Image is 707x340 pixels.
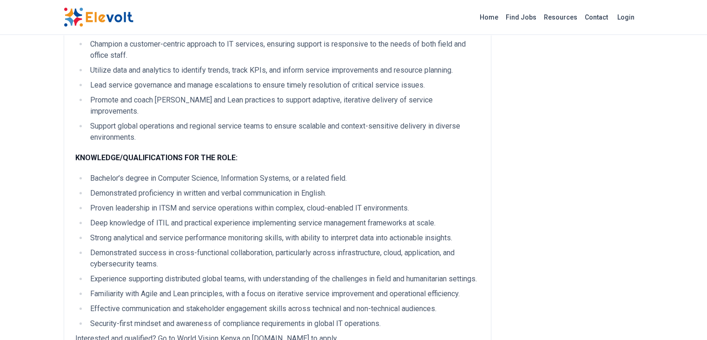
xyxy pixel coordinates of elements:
[87,232,480,244] li: Strong analytical and service performance monitoring skills, with ability to interpret data into ...
[87,218,480,229] li: Deep knowledge of ITIL and practical experience implementing service management frameworks at scale.
[87,173,480,184] li: Bachelor’s degree in Computer Science, Information Systems, or a related field.
[87,247,480,270] li: Demonstrated success in cross-functional collaboration, particularly across infrastructure, cloud...
[540,10,581,25] a: Resources
[612,8,640,27] a: Login
[87,288,480,299] li: Familiarity with Agile and Lean principles, with a focus on iterative service improvement and ope...
[87,65,480,76] li: Utilize data and analytics to identify trends, track KPIs, and inform service improvements and re...
[64,7,133,27] img: Elevolt
[87,95,480,117] li: Promote and coach [PERSON_NAME] and Lean practices to support adaptive, iterative delivery of ser...
[87,121,480,143] li: Support global operations and regional service teams to ensure scalable and context-sensitive del...
[502,10,540,25] a: Find Jobs
[87,188,480,199] li: Demonstrated proficiency in written and verbal communication in English.
[75,153,238,162] strong: KNOWLEDGE/QUALIFICATIONS FOR THE ROLE:
[506,88,672,219] iframe: Advertisement
[87,318,480,329] li: Security-first mindset and awareness of compliance requirements in global IT operations.
[661,295,707,340] iframe: Chat Widget
[87,80,480,91] li: Lead service governance and manage escalations to ensure timely resolution of critical service is...
[87,203,480,214] li: Proven leadership in ITSM and service operations within complex, cloud-enabled IT environments.
[476,10,502,25] a: Home
[87,273,480,285] li: Experience supporting distributed global teams, with understanding of the challenges in field and...
[581,10,612,25] a: Contact
[87,39,480,61] li: Champion a customer-centric approach to IT services, ensuring support is responsive to the needs ...
[87,303,480,314] li: Effective communication and stakeholder engagement skills across technical and non-technical audi...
